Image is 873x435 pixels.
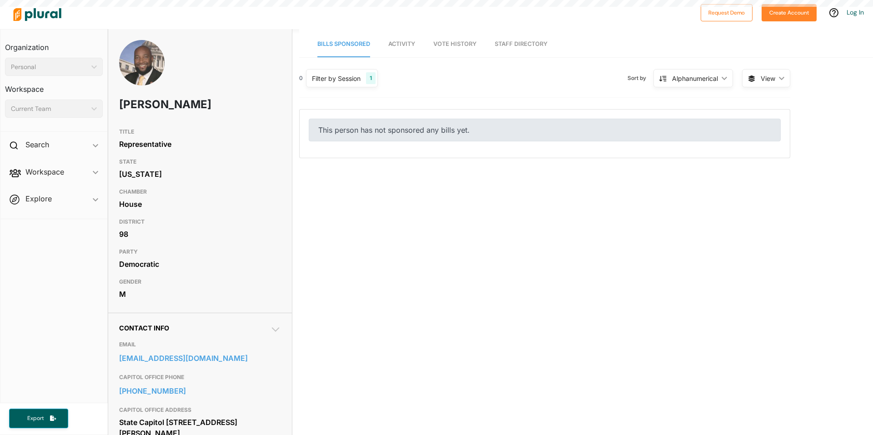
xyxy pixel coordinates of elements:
[388,31,415,57] a: Activity
[366,72,376,84] div: 1
[761,74,775,83] span: View
[119,126,281,137] h3: TITLE
[119,216,281,227] h3: DISTRICT
[119,91,216,118] h1: [PERSON_NAME]
[119,246,281,257] h3: PARTY
[119,339,281,350] h3: EMAIL
[119,287,281,301] div: M
[119,40,165,100] img: Headshot of Daryl Porter
[309,119,781,141] div: This person has not sponsored any bills yet.
[119,137,281,151] div: Representative
[847,8,864,16] a: Log In
[5,34,103,54] h3: Organization
[5,76,103,96] h3: Workspace
[119,405,281,415] h3: CAPITOL OFFICE ADDRESS
[317,31,370,57] a: Bills Sponsored
[9,409,68,428] button: Export
[119,197,281,211] div: House
[21,415,50,422] span: Export
[299,74,303,82] div: 0
[119,384,281,398] a: [PHONE_NUMBER]
[119,276,281,287] h3: GENDER
[312,74,361,83] div: Filter by Session
[433,40,477,47] span: Vote History
[119,156,281,167] h3: STATE
[701,4,753,21] button: Request Demo
[762,4,817,21] button: Create Account
[388,40,415,47] span: Activity
[119,324,169,332] span: Contact Info
[11,62,88,72] div: Personal
[495,31,547,57] a: Staff Directory
[119,257,281,271] div: Democratic
[701,7,753,17] a: Request Demo
[317,40,370,47] span: Bills Sponsored
[11,104,88,114] div: Current Team
[433,31,477,57] a: Vote History
[119,372,281,383] h3: CAPITOL OFFICE PHONE
[25,140,49,150] h2: Search
[119,227,281,241] div: 98
[119,186,281,197] h3: CHAMBER
[627,74,653,82] span: Sort by
[119,351,281,365] a: [EMAIL_ADDRESS][DOMAIN_NAME]
[762,7,817,17] a: Create Account
[672,74,718,83] div: Alphanumerical
[119,167,281,181] div: [US_STATE]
